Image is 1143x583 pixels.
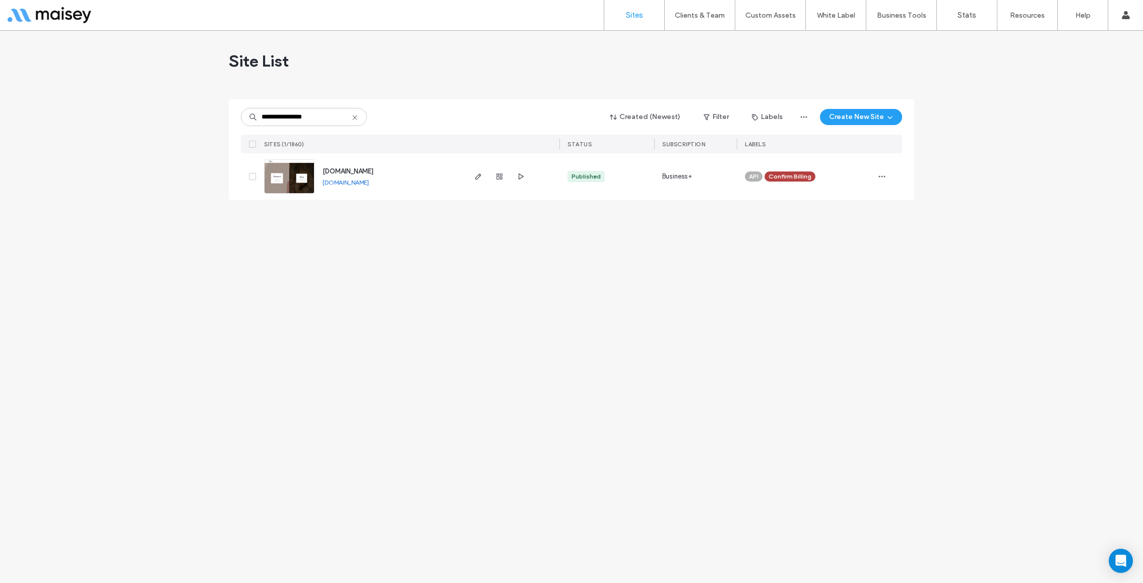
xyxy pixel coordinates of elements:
span: Business+ [662,171,692,182]
div: Open Intercom Messenger [1109,549,1133,573]
div: Published [571,172,601,181]
label: White Label [817,11,855,20]
label: Sites [626,11,643,20]
label: Resources [1010,11,1045,20]
a: [DOMAIN_NAME] [323,179,369,186]
span: API [749,172,758,181]
label: Help [1075,11,1091,20]
label: Business Tools [877,11,926,20]
button: Created (Newest) [601,109,689,125]
button: Create New Site [820,109,902,125]
button: Labels [743,109,792,125]
span: Site List [229,51,289,71]
a: [DOMAIN_NAME] [323,167,373,175]
button: Filter [693,109,739,125]
label: Custom Assets [745,11,796,20]
span: Subscription [662,141,705,148]
label: Stats [958,11,976,20]
span: STATUS [567,141,592,148]
label: Clients & Team [675,11,725,20]
span: LABELS [745,141,766,148]
span: Confirm Billing [769,172,811,181]
span: SITES (1/1860) [264,141,304,148]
